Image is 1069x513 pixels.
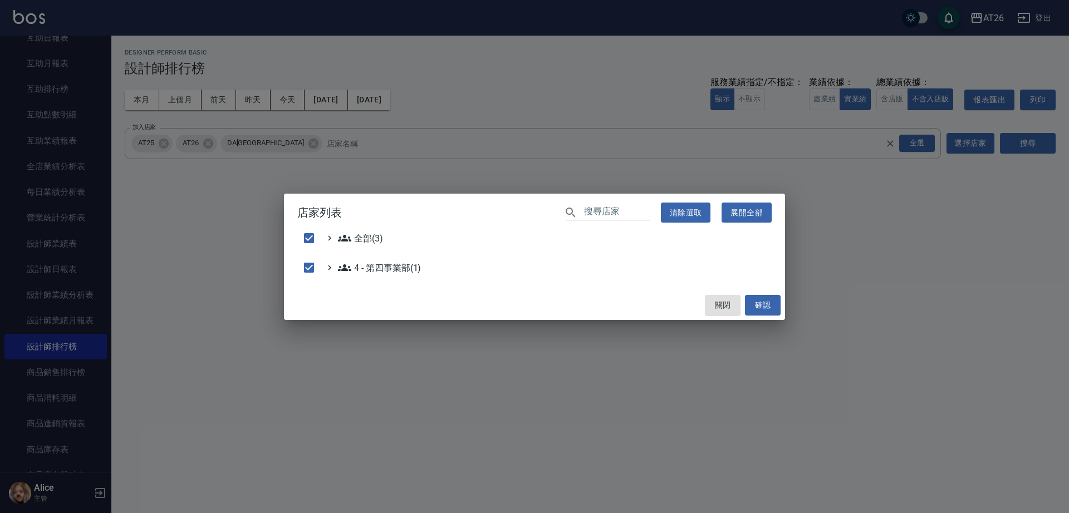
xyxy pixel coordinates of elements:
[584,204,650,220] input: 搜尋店家
[284,194,785,232] h2: 店家列表
[745,295,781,315] button: 確認
[705,295,741,315] button: 關閉
[661,203,711,223] button: 清除選取
[722,203,772,223] button: 展開全部
[338,231,383,245] span: 全部(3)
[338,261,421,274] span: 4 - 第四事業部(1)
